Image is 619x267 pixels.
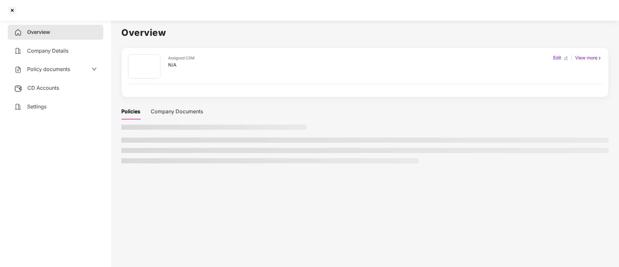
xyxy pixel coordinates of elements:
[27,103,46,110] span: Settings
[27,85,59,91] span: CD Accounts
[168,61,195,68] div: N/A
[14,29,22,36] img: svg+xml;base64,PHN2ZyB4bWxucz0iaHR0cDovL3d3dy53My5vcmcvMjAwMC9zdmciIHdpZHRoPSIyNCIgaGVpZ2h0PSIyNC...
[14,47,22,55] img: svg+xml;base64,PHN2ZyB4bWxucz0iaHR0cDovL3d3dy53My5vcmcvMjAwMC9zdmciIHdpZHRoPSIyNCIgaGVpZ2h0PSIyNC...
[14,85,22,92] img: svg+xml;base64,PHN2ZyB3aWR0aD0iMjUiIGhlaWdodD0iMjQiIHZpZXdCb3g9IjAgMCAyNSAyNCIgZmlsbD0ibm9uZSIgeG...
[27,66,70,72] span: Policy documents
[14,66,22,74] img: svg+xml;base64,PHN2ZyB4bWxucz0iaHR0cDovL3d3dy53My5vcmcvMjAwMC9zdmciIHdpZHRoPSIyNCIgaGVpZ2h0PSIyNC...
[14,103,22,111] img: svg+xml;base64,PHN2ZyB4bWxucz0iaHR0cDovL3d3dy53My5vcmcvMjAwMC9zdmciIHdpZHRoPSIyNCIgaGVpZ2h0PSIyNC...
[564,56,568,60] img: editIcon
[121,108,140,116] div: Policies
[92,67,97,72] span: down
[151,108,203,116] div: Company Documents
[574,54,603,61] div: View more
[27,47,68,54] span: Company Details
[597,56,602,60] img: rightIcon
[168,55,195,61] div: Assigned CSM
[570,54,574,61] div: |
[552,54,563,61] div: Edit
[27,29,50,35] span: Overview
[121,26,609,40] h1: Overview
